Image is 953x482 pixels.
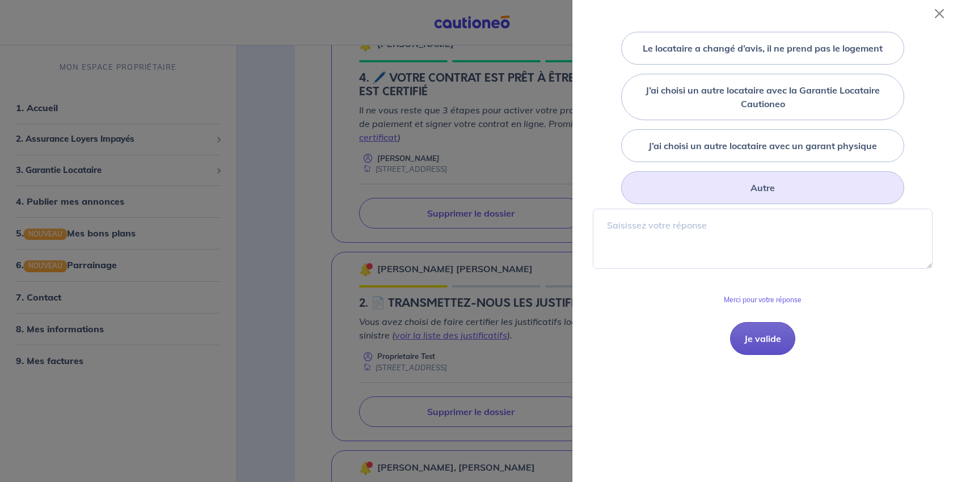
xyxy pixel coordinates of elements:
[750,181,775,195] label: Autre
[635,83,890,111] label: J’ai choisi un autre locataire avec la Garantie Locataire Cautioneo
[648,139,877,153] label: J’ai choisi un autre locataire avec un garant physique
[930,5,948,23] button: Close
[730,322,795,355] button: Je valide
[724,296,802,304] p: Merci pour votre réponse
[643,41,883,55] label: Le locataire a changé d’avis, il ne prend pas le logement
